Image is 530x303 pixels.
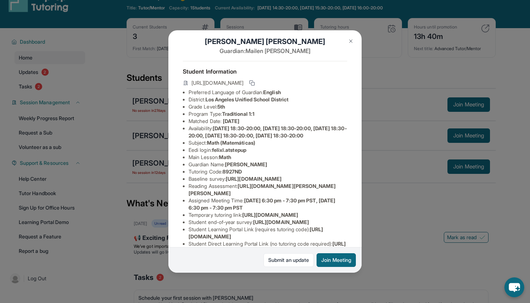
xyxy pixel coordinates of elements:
[189,183,336,196] span: [URL][DOMAIN_NAME][PERSON_NAME][PERSON_NAME]
[219,154,231,160] span: Math
[242,212,298,218] span: [URL][DOMAIN_NAME]
[317,253,356,267] button: Join Meeting
[189,211,347,219] li: Temporary tutoring link :
[189,197,347,211] li: Assigned Meeting Time :
[189,125,347,139] span: [DATE] 18:30-20:00, [DATE] 18:30-20:00, [DATE] 18:30-20:00, [DATE] 18:30-20:00, [DATE] 18:30-20:00
[189,183,347,197] li: Reading Assessment :
[183,67,347,76] h4: Student Information
[189,110,347,118] li: Program Type:
[189,240,347,255] li: Student Direct Learning Portal Link (no tutoring code required) :
[264,253,314,267] a: Submit an update
[191,79,243,87] span: [URL][DOMAIN_NAME]
[189,146,347,154] li: Eedi login :
[189,226,347,240] li: Student Learning Portal Link (requires tutoring code) :
[183,36,347,47] h1: [PERSON_NAME] [PERSON_NAME]
[189,125,347,139] li: Availability:
[189,197,335,211] span: [DATE] 6:30 pm - 7:30 pm PST, [DATE] 6:30 pm - 7:30 pm PST
[226,176,282,182] span: [URL][DOMAIN_NAME]
[189,168,347,175] li: Tutoring Code :
[206,96,288,102] span: Los Angeles Unified School District
[189,118,347,125] li: Matched Date:
[189,161,347,168] li: Guardian Name :
[225,161,267,167] span: [PERSON_NAME]
[253,219,309,225] span: [URL][DOMAIN_NAME]
[223,118,239,124] span: [DATE]
[189,96,347,103] li: District:
[189,219,347,226] li: Student end-of-year survey :
[222,168,242,175] span: 8927ND
[217,104,225,110] span: 5th
[504,277,524,297] button: chat-button
[189,175,347,183] li: Baseline survey :
[183,47,347,55] p: Guardian: Mailen [PERSON_NAME]
[189,139,347,146] li: Subject :
[212,147,246,153] span: felixl.atstepup
[189,154,347,161] li: Main Lesson :
[207,140,255,146] span: Math (Matemáticas)
[189,103,347,110] li: Grade Level:
[248,79,256,87] button: Copy link
[263,89,281,95] span: English
[348,38,354,44] img: Close Icon
[189,89,347,96] li: Preferred Language of Guardian:
[222,111,255,117] span: Traditional 1:1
